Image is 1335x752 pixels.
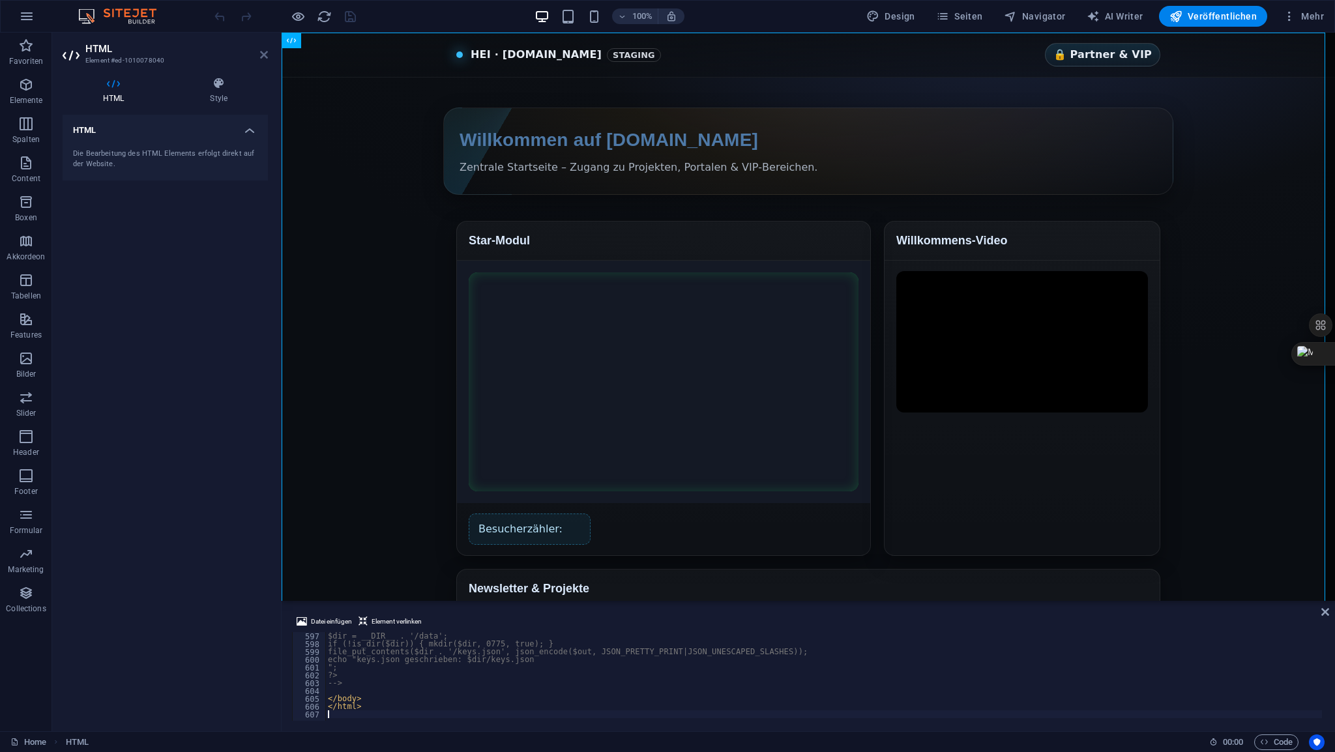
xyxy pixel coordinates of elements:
[612,8,658,24] button: 100%
[169,77,268,104] h4: Style
[1004,10,1066,23] span: Navigator
[632,8,653,24] h6: 100%
[1209,734,1244,750] h6: Session-Zeit
[85,55,242,66] h3: Element #ed-1010078040
[293,632,327,640] div: 597
[861,6,920,27] button: Design
[85,43,268,55] h2: HTML
[295,614,354,629] button: Datei einfügen
[666,10,677,22] i: Bei Größenänderung Zoomstufe automatisch an das gewählte Gerät anpassen.
[293,710,327,718] div: 607
[1232,737,1234,747] span: :
[936,10,983,23] span: Seiten
[1169,10,1257,23] span: Veröffentlichen
[1159,6,1267,27] button: Veröffentlichen
[293,671,327,679] div: 602
[63,115,268,138] h4: HTML
[357,614,424,629] button: Element verlinken
[63,77,169,104] h4: HTML
[1087,10,1143,23] span: AI Writer
[293,656,327,663] div: 600
[1278,6,1329,27] button: Mehr
[931,6,988,27] button: Seiten
[293,663,327,671] div: 601
[293,679,327,687] div: 603
[1309,734,1325,750] button: Usercentrics
[73,149,257,170] div: Die Bearbeitung des HTML Elements erfolgt direkt auf der Website.
[1223,734,1243,750] span: 00 00
[293,695,327,702] div: 605
[293,640,327,648] div: 598
[1254,734,1298,750] button: Code
[317,9,332,24] i: Seite neu laden
[861,6,920,27] div: Design (Strg+Alt+Y)
[372,614,422,629] span: Element verlinken
[293,702,327,710] div: 606
[316,8,332,24] button: reload
[1283,10,1324,23] span: Mehr
[1260,734,1293,750] span: Code
[1081,6,1149,27] button: AI Writer
[311,614,352,629] span: Datei einfügen
[866,10,915,23] span: Design
[999,6,1071,27] button: Navigator
[293,648,327,656] div: 599
[293,687,327,695] div: 604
